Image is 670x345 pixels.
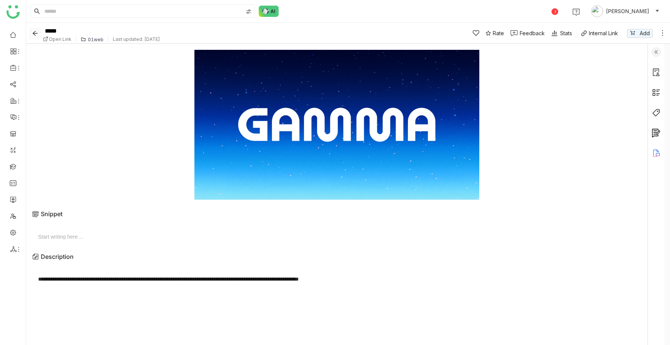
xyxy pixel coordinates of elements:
img: stats.svg [551,30,558,37]
span: [PERSON_NAME] [606,7,649,15]
div: Snippet [32,203,642,225]
span: Add [640,29,650,37]
img: search-type.svg [246,9,252,15]
div: Description [32,245,642,268]
img: help.svg [572,8,580,16]
span: Start writing here ... [38,228,636,240]
div: Stats [551,29,572,37]
button: [PERSON_NAME] [590,5,661,17]
div: Internal Link [589,30,618,36]
img: logo [6,5,20,19]
div: 01web [88,37,104,42]
a: Open Link [43,36,76,42]
div: 1 [551,8,558,15]
span: Open Link [49,36,71,42]
img: gamma-banner-8d71c455.png [187,50,486,200]
button: Add [627,29,653,38]
img: avatar [591,5,603,17]
span: Rate [493,29,504,37]
button: Back [29,27,41,39]
div: Last updated: [DATE] [108,36,165,42]
img: feedback-1.svg [510,30,518,36]
img: folder.svg [81,37,86,42]
div: Feedback [520,29,545,37]
img: ask-buddy-normal.svg [259,6,279,17]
